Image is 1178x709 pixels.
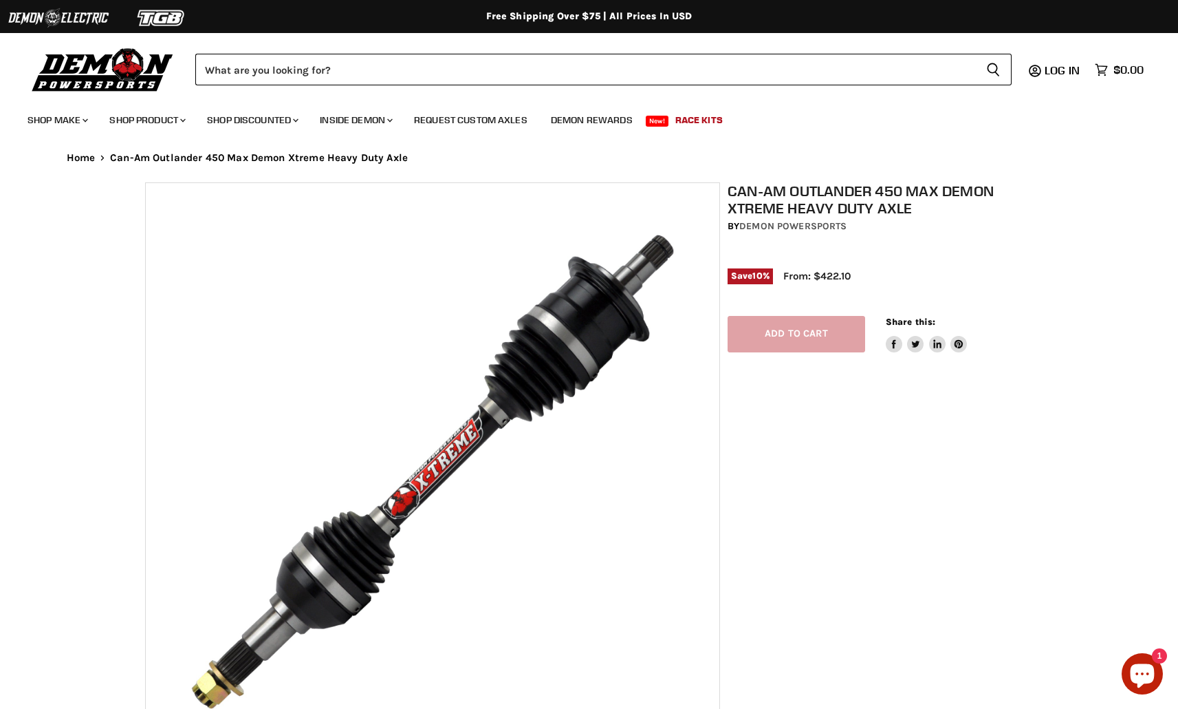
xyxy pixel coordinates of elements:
[195,54,1012,85] form: Product
[886,316,968,352] aside: Share this:
[39,152,1139,164] nav: Breadcrumbs
[1088,60,1150,80] a: $0.00
[110,152,408,164] span: Can-Am Outlander 450 Max Demon Xtreme Heavy Duty Axle
[728,268,773,284] span: Save %
[197,106,307,134] a: Shop Discounted
[1038,64,1088,76] a: Log in
[752,271,762,281] span: 10
[39,10,1139,23] div: Free Shipping Over $75 | All Prices In USD
[28,45,178,94] img: Demon Powersports
[728,219,1041,234] div: by
[975,54,1012,85] button: Search
[17,100,1140,134] ul: Main menu
[309,106,401,134] a: Inside Demon
[1113,63,1144,76] span: $0.00
[99,106,194,134] a: Shop Product
[1117,653,1167,698] inbox-online-store-chat: Shopify online store chat
[1045,63,1080,77] span: Log in
[783,270,851,282] span: From: $422.10
[110,5,213,31] img: TGB Logo 2
[17,106,96,134] a: Shop Make
[665,106,733,134] a: Race Kits
[886,317,935,327] span: Share this:
[67,152,96,164] a: Home
[7,5,110,31] img: Demon Electric Logo 2
[404,106,538,134] a: Request Custom Axles
[541,106,643,134] a: Demon Rewards
[195,54,975,85] input: Search
[739,220,847,232] a: Demon Powersports
[646,116,669,127] span: New!
[728,182,1041,217] h1: Can-Am Outlander 450 Max Demon Xtreme Heavy Duty Axle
